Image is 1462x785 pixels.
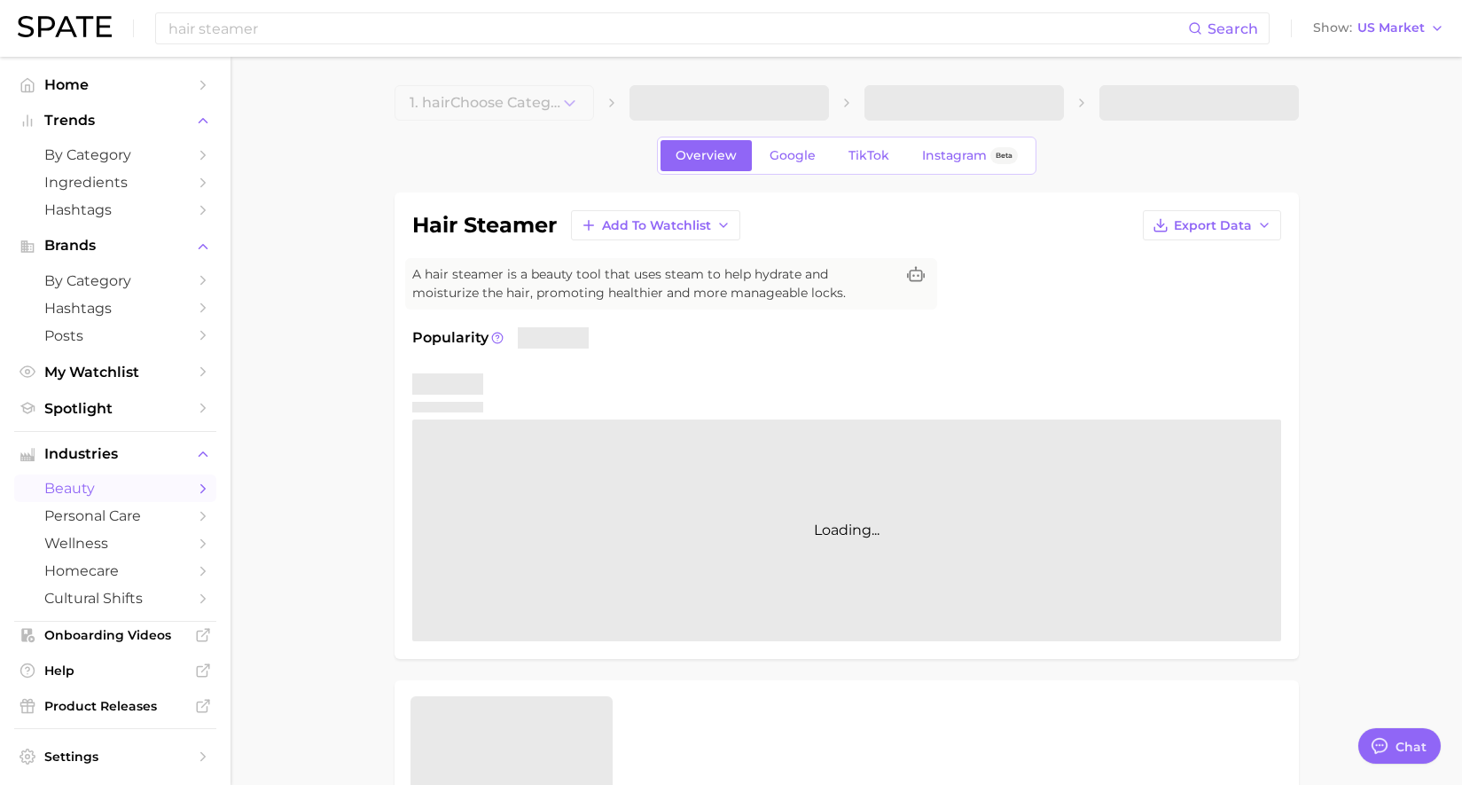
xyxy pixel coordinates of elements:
a: Help [14,657,216,684]
span: Popularity [412,327,489,349]
span: by Category [44,272,186,289]
span: Show [1313,23,1352,33]
button: Export Data [1143,210,1281,240]
span: Posts [44,327,186,344]
span: Search [1208,20,1258,37]
a: Onboarding Videos [14,622,216,648]
span: Google [770,148,816,163]
span: Export Data [1174,218,1252,233]
a: Ingredients [14,169,216,196]
button: Trends [14,107,216,134]
div: Loading... [412,420,1281,641]
span: Product Releases [44,698,186,714]
a: My Watchlist [14,358,216,386]
h1: hair steamer [412,215,557,236]
span: Hashtags [44,300,186,317]
img: SPATE [18,16,112,37]
span: My Watchlist [44,364,186,381]
a: wellness [14,530,216,557]
span: 1. hair Choose Category [410,95,560,111]
span: Industries [44,446,186,462]
span: wellness [44,535,186,552]
span: homecare [44,562,186,579]
span: beauty [44,480,186,497]
a: Spotlight [14,395,216,422]
a: by Category [14,267,216,294]
span: Home [44,76,186,93]
a: Posts [14,322,216,349]
a: Settings [14,743,216,770]
button: Industries [14,441,216,467]
span: Overview [676,148,737,163]
span: Onboarding Videos [44,627,186,643]
a: homecare [14,557,216,585]
span: Settings [44,749,186,765]
span: cultural shifts [44,590,186,607]
a: Google [754,140,831,171]
a: Hashtags [14,294,216,322]
a: beauty [14,475,216,502]
button: Brands [14,232,216,259]
span: US Market [1357,23,1425,33]
span: Add to Watchlist [602,218,711,233]
a: InstagramBeta [907,140,1033,171]
input: Search here for a brand, industry, or ingredient [167,13,1188,43]
span: Hashtags [44,201,186,218]
span: Trends [44,113,186,129]
a: TikTok [833,140,904,171]
button: Add to Watchlist [571,210,740,240]
span: A hair steamer is a beauty tool that uses steam to help hydrate and moisturize the hair, promotin... [412,265,895,302]
span: by Category [44,146,186,163]
span: TikTok [848,148,889,163]
a: cultural shifts [14,585,216,612]
a: Hashtags [14,196,216,224]
a: by Category [14,141,216,169]
span: Brands [44,238,186,254]
span: Ingredients [44,174,186,191]
span: Spotlight [44,400,186,417]
a: Overview [661,140,752,171]
span: personal care [44,507,186,524]
a: Home [14,71,216,98]
button: ShowUS Market [1309,17,1449,40]
span: Help [44,663,186,679]
span: Instagram [922,148,987,163]
a: personal care [14,502,216,530]
span: Beta [996,148,1012,163]
button: 1. hairChoose Category [395,85,594,121]
a: Product Releases [14,693,216,719]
